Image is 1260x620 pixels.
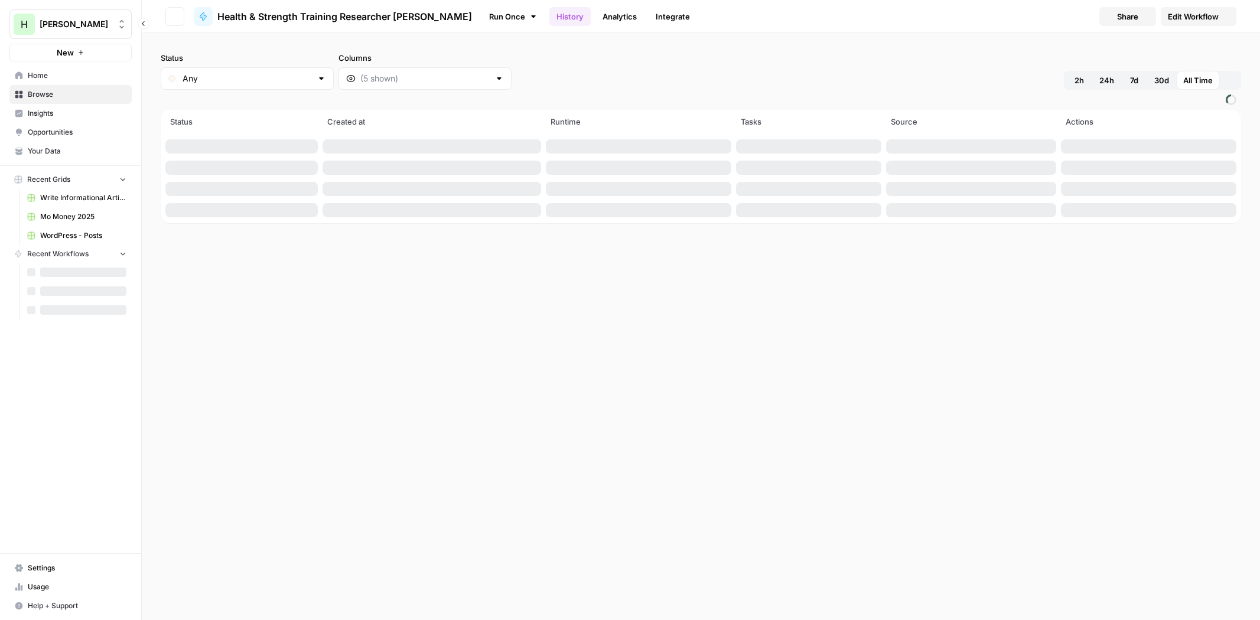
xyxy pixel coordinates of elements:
[9,85,132,104] a: Browse
[40,192,126,203] span: Write Informational Article
[1099,74,1114,86] span: 24h
[9,577,132,596] a: Usage
[1059,110,1239,136] th: Actions
[40,230,126,241] span: WordPress - Posts
[1075,74,1084,86] span: 2h
[320,110,543,136] th: Created at
[28,89,126,100] span: Browse
[1117,11,1138,22] span: Share
[28,70,126,81] span: Home
[1066,71,1092,90] button: 2h
[1168,11,1219,22] span: Edit Workflow
[481,6,545,27] a: Run Once
[57,47,74,58] span: New
[884,110,1059,136] th: Source
[9,171,132,188] button: Recent Grids
[217,9,472,24] span: Health & Strength Training Researcher [PERSON_NAME]
[9,44,132,61] button: New
[161,52,334,64] label: Status
[338,52,512,64] label: Columns
[40,18,111,30] span: [PERSON_NAME]
[360,73,490,84] input: (5 shown)
[22,226,132,245] a: WordPress - Posts
[28,127,126,138] span: Opportunities
[9,245,132,263] button: Recent Workflows
[1121,71,1147,90] button: 7d
[9,123,132,142] a: Opportunities
[28,601,126,611] span: Help + Support
[1092,71,1121,90] button: 24h
[1161,7,1236,26] a: Edit Workflow
[1147,71,1176,90] button: 30d
[194,7,472,26] a: Health & Strength Training Researcher [PERSON_NAME]
[9,104,132,123] a: Insights
[9,596,132,615] button: Help + Support
[9,142,132,161] a: Your Data
[1130,74,1138,86] span: 7d
[22,207,132,226] a: Mo Money 2025
[9,559,132,577] a: Settings
[1099,7,1156,26] button: Share
[9,9,132,39] button: Workspace: Hasbrook
[27,174,70,185] span: Recent Grids
[543,110,734,136] th: Runtime
[595,7,644,26] a: Analytics
[183,73,312,84] input: Any
[1154,74,1169,86] span: 30d
[549,7,591,26] a: History
[1183,74,1213,86] span: All Time
[28,146,126,156] span: Your Data
[9,66,132,85] a: Home
[28,563,126,573] span: Settings
[22,188,132,207] a: Write Informational Article
[163,110,320,136] th: Status
[27,249,89,259] span: Recent Workflows
[21,17,28,31] span: H
[28,108,126,119] span: Insights
[734,110,883,136] th: Tasks
[28,582,126,592] span: Usage
[649,7,697,26] a: Integrate
[40,211,126,222] span: Mo Money 2025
